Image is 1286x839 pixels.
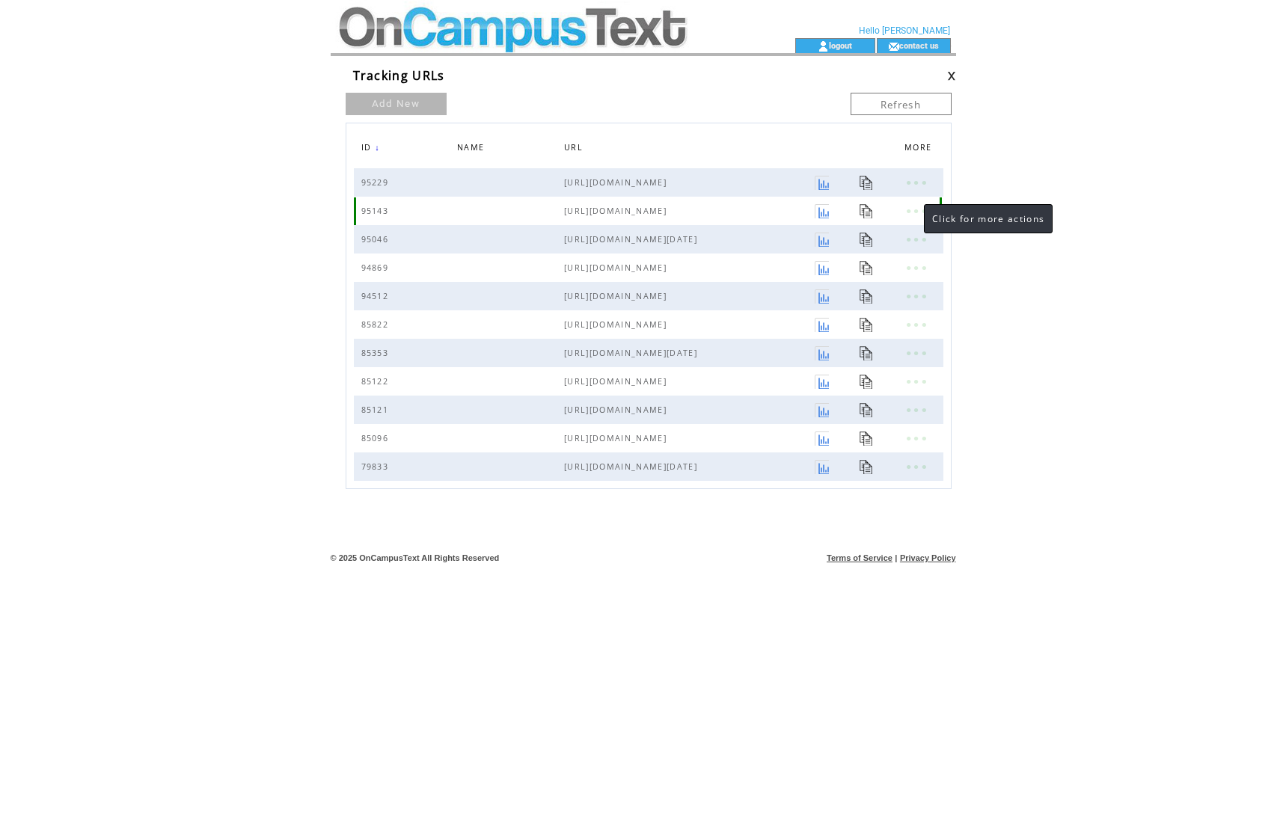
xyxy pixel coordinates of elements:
span: https://youtube.com/shorts/PdkVCK9h8XI?feature=share [564,206,815,216]
span: https://bit.ly/CSUP_symposium_25 [564,376,815,387]
a: Click to copy URL for text blast to clipboard [860,375,874,389]
span: https://conta.cc/4lWWnIf [564,262,815,273]
a: URL [564,142,587,151]
span: 94512 [361,291,393,301]
span: 94869 [361,262,393,273]
span: 85822 [361,319,393,330]
a: Click to copy URL for text blast to clipboard [860,233,874,247]
a: Click to view a graph [815,403,829,417]
span: Click for more actions [932,212,1044,225]
a: Click to view a graph [815,233,829,247]
span: https://forms.monday.com/forms/74a47675b006ef394ecaac0c99b15397?r=use1 [564,461,815,472]
span: Tracking URLs [353,67,445,84]
a: Click to copy URL for text blast to clipboard [860,346,874,360]
a: Click to view a graph [815,176,829,190]
a: Click to view a graph [815,460,829,474]
span: 79833 [361,461,393,472]
a: ID↓ [361,143,381,152]
a: Click to copy URL for text blast to clipboard [860,460,874,474]
span: ID [361,138,376,160]
span: MORE [904,138,935,160]
span: https://bit.ly/CSUP_symposium_25 [564,405,815,415]
span: | [895,553,897,562]
span: https://forms.monday.com/forms/5b6967ab9088f6cd3657793de1ede125?r=use1 [564,348,815,358]
a: Add New [346,93,447,115]
span: 85353 [361,348,393,358]
a: Refresh [851,93,952,115]
a: Click to view a graph [815,318,829,332]
span: 85122 [361,376,393,387]
a: Click to copy URL for text blast to clipboard [860,261,874,275]
a: Privacy Policy [900,553,956,562]
a: Click to copy URL for text blast to clipboard [860,403,874,417]
span: https://bit.ly/CSUP_symposium_25 [564,433,815,443]
a: Click to view a graph [815,289,829,304]
a: logout [829,40,852,50]
img: contact_us_icon.gif [888,40,899,52]
span: © 2025 OnCampusText All Rights Reserved [331,553,500,562]
span: 95229 [361,177,393,188]
span: https://conta.cc/3UJihnc [564,291,815,301]
span: URL [564,138,587,160]
a: Click to copy URL for text blast to clipboard [860,318,874,332]
a: Click to copy URL for text blast to clipboard [860,289,874,304]
a: contact us [899,40,939,50]
a: Click to copy URL for text blast to clipboard [860,431,874,446]
a: NAME [457,142,488,151]
span: https://drive.google.com/file/d/1tmus1BTp8muZtwTLvBEqYt-M5Ex-L6Is/view?usp=sharing [564,177,815,188]
a: Click to view a graph [815,375,829,389]
span: 95046 [361,234,393,245]
a: Click to copy URL for text blast to clipboard [860,204,874,218]
span: 95143 [361,206,393,216]
a: Click to copy URL for text blast to clipboard [860,176,874,190]
span: https://www.sexualityeducation.com/sex-in-the-dark.php [564,319,815,330]
a: Click to view a graph [815,346,829,360]
a: Click to view a graph [815,261,829,275]
span: 85096 [361,433,393,443]
a: Terms of Service [827,553,892,562]
span: NAME [457,138,488,160]
span: 85121 [361,405,393,415]
a: Click to view a graph [815,204,829,218]
span: https://forms.monday.com/forms/8a635d7c9f66b7b8ca696be69a444920?r=use1 [564,234,815,245]
span: Hello [PERSON_NAME] [859,25,950,36]
img: account_icon.gif [818,40,829,52]
a: Click to view a graph [815,431,829,446]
